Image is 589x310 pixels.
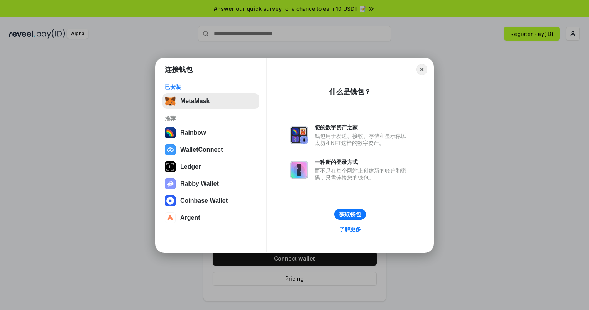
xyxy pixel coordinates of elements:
div: Ledger [180,163,201,170]
img: svg+xml,%3Csvg%20xmlns%3D%22http%3A%2F%2Fwww.w3.org%2F2000%2Fsvg%22%20fill%3D%22none%22%20viewBox... [290,126,308,144]
div: WalletConnect [180,146,223,153]
button: Ledger [162,159,259,174]
div: Argent [180,214,200,221]
button: MetaMask [162,93,259,109]
div: Rabby Wallet [180,180,219,187]
div: 一种新的登录方式 [315,159,410,166]
div: MetaMask [180,98,210,105]
h1: 连接钱包 [165,65,193,74]
button: Coinbase Wallet [162,193,259,208]
button: Rabby Wallet [162,176,259,191]
img: svg+xml,%3Csvg%20xmlns%3D%22http%3A%2F%2Fwww.w3.org%2F2000%2Fsvg%22%20width%3D%2228%22%20height%3... [165,161,176,172]
img: svg+xml,%3Csvg%20xmlns%3D%22http%3A%2F%2Fwww.w3.org%2F2000%2Fsvg%22%20fill%3D%22none%22%20viewBox... [165,178,176,189]
div: 已安装 [165,83,257,90]
img: svg+xml,%3Csvg%20width%3D%2228%22%20height%3D%2228%22%20viewBox%3D%220%200%2028%2028%22%20fill%3D... [165,195,176,206]
button: 获取钱包 [334,209,366,220]
button: Rainbow [162,125,259,141]
div: Rainbow [180,129,206,136]
div: 推荐 [165,115,257,122]
img: svg+xml,%3Csvg%20width%3D%2228%22%20height%3D%2228%22%20viewBox%3D%220%200%2028%2028%22%20fill%3D... [165,144,176,155]
div: 什么是钱包？ [329,87,371,97]
a: 了解更多 [335,224,366,234]
button: WalletConnect [162,142,259,158]
div: 了解更多 [339,226,361,233]
div: 钱包用于发送、接收、存储和显示像以太坊和NFT这样的数字资产。 [315,132,410,146]
div: 您的数字资产之家 [315,124,410,131]
div: 而不是在每个网站上创建新的账户和密码，只需连接您的钱包。 [315,167,410,181]
button: Argent [162,210,259,225]
img: svg+xml,%3Csvg%20fill%3D%22none%22%20height%3D%2233%22%20viewBox%3D%220%200%2035%2033%22%20width%... [165,96,176,107]
button: Close [416,64,427,75]
img: svg+xml,%3Csvg%20xmlns%3D%22http%3A%2F%2Fwww.w3.org%2F2000%2Fsvg%22%20fill%3D%22none%22%20viewBox... [290,161,308,179]
img: svg+xml,%3Csvg%20width%3D%2228%22%20height%3D%2228%22%20viewBox%3D%220%200%2028%2028%22%20fill%3D... [165,212,176,223]
div: Coinbase Wallet [180,197,228,204]
img: svg+xml,%3Csvg%20width%3D%22120%22%20height%3D%22120%22%20viewBox%3D%220%200%20120%20120%22%20fil... [165,127,176,138]
div: 获取钱包 [339,211,361,218]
